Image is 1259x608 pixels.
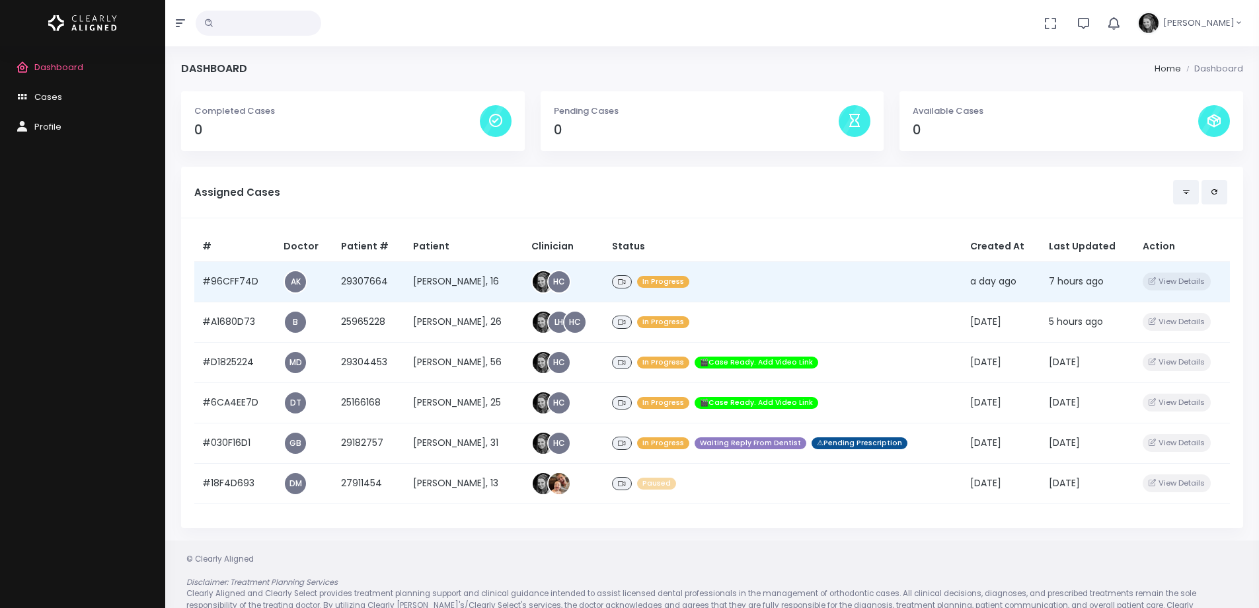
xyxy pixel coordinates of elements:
[34,120,61,133] span: Profile
[604,232,962,262] th: Status
[1049,315,1103,328] span: 5 hours ago
[333,261,405,302] td: 29307664
[333,232,405,262] th: Patient #
[637,316,689,329] span: In Progress
[285,352,306,373] a: MD
[1137,11,1161,35] img: Header Avatar
[194,302,276,342] td: #A1680D73
[194,122,480,138] h4: 0
[333,342,405,382] td: 29304453
[405,382,523,423] td: [PERSON_NAME], 25
[405,342,523,382] td: [PERSON_NAME], 56
[1049,476,1080,490] span: [DATE]
[1049,396,1080,409] span: [DATE]
[405,463,523,503] td: [PERSON_NAME], 13
[34,61,83,73] span: Dashboard
[333,463,405,503] td: 27911454
[276,232,333,262] th: Doctor
[637,478,676,490] span: Paused
[405,232,523,262] th: Patient
[549,271,570,292] a: HC
[285,433,306,454] a: GB
[812,437,907,450] span: ⚠Pending Prescription
[1181,62,1243,75] li: Dashboard
[1143,394,1211,412] button: View Details
[1143,474,1211,492] button: View Details
[333,302,405,342] td: 25965228
[1143,313,1211,331] button: View Details
[523,232,604,262] th: Clinician
[549,352,570,373] a: HC
[637,276,689,288] span: In Progress
[194,423,276,463] td: #030F16D1
[1143,353,1211,371] button: View Details
[1049,355,1080,369] span: [DATE]
[333,423,405,463] td: 29182757
[913,122,1198,138] h4: 0
[970,436,1001,449] span: [DATE]
[549,392,570,413] a: HC
[1135,232,1230,262] th: Action
[1049,436,1080,449] span: [DATE]
[181,62,247,75] h4: Dashboard
[194,105,480,118] p: Completed Cases
[1143,434,1211,452] button: View Details
[194,463,276,503] td: #18F4D693
[970,315,1001,328] span: [DATE]
[913,105,1198,118] p: Available Cases
[970,355,1001,369] span: [DATE]
[637,357,689,369] span: In Progress
[970,396,1001,409] span: [DATE]
[554,122,839,138] h4: 0
[637,437,689,450] span: In Progress
[1049,275,1104,288] span: 7 hours ago
[285,392,306,413] a: DT
[285,312,306,333] a: B
[194,342,276,382] td: #D1825224
[194,187,1173,198] h5: Assigned Cases
[285,271,306,292] a: AK
[549,433,570,454] a: HC
[564,312,586,333] a: HC
[695,437,806,450] span: Waiting Reply From Dentist
[1041,232,1134,262] th: Last Updated
[405,261,523,302] td: [PERSON_NAME], 16
[34,91,62,103] span: Cases
[333,382,405,423] td: 25166168
[962,232,1042,262] th: Created At
[1143,273,1211,290] button: View Details
[1155,62,1181,75] li: Home
[194,382,276,423] td: #6CA4EE7D
[970,476,1001,490] span: [DATE]
[1163,17,1235,30] span: [PERSON_NAME]
[695,397,818,410] span: 🎬Case Ready. Add Video Link
[194,261,276,302] td: #96CFF74D
[285,473,306,494] a: DM
[970,275,1016,288] span: a day ago
[48,9,117,37] img: Logo Horizontal
[549,312,570,333] a: LH
[405,423,523,463] td: [PERSON_NAME], 31
[554,105,839,118] p: Pending Cases
[194,232,276,262] th: #
[637,397,689,410] span: In Progress
[186,577,338,587] em: Disclaimer: Treatment Planning Services
[405,302,523,342] td: [PERSON_NAME], 26
[695,357,818,369] span: 🎬Case Ready. Add Video Link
